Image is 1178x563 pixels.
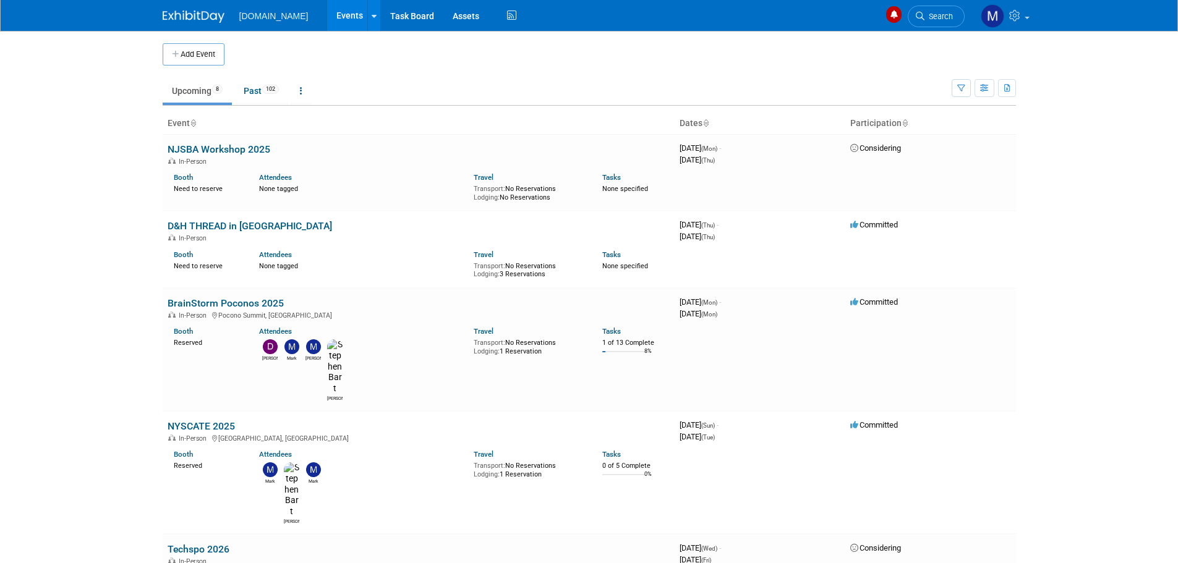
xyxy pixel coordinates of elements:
span: [DATE] [680,155,715,164]
a: Sort by Event Name [190,118,196,128]
span: In-Person [179,434,210,442]
td: 8% [644,348,652,365]
span: - [719,297,721,307]
span: Committed [850,420,898,430]
span: Committed [850,220,898,229]
span: (Thu) [701,157,715,164]
img: Stephen Bart [327,339,343,394]
span: - [719,143,721,153]
span: (Sun) [701,422,715,429]
span: None specified [602,262,648,270]
span: [DATE] [680,220,719,229]
img: Damien Dimino [263,339,278,354]
img: In-Person Event [168,311,176,318]
span: - [717,420,719,430]
img: Mark Menzella [263,462,278,477]
span: In-Person [179,311,210,320]
img: Stephen Bart [284,462,299,517]
span: Transport: [474,462,505,470]
a: BrainStorm Poconos 2025 [168,297,284,309]
div: Reserved [174,336,241,347]
span: (Thu) [701,222,715,229]
span: Lodging: [474,193,500,201]
span: (Mon) [701,299,717,306]
th: Event [163,113,675,134]
a: Attendees [259,450,292,459]
div: Stephen Bart [327,394,343,402]
span: In-Person [179,158,210,166]
div: [GEOGRAPHIC_DATA], [GEOGRAPHIC_DATA] [168,433,670,442]
div: Reserved [174,459,241,470]
span: Committed [850,297,898,307]
span: In-Person [179,234,210,242]
span: Search [924,12,953,21]
span: [DATE] [680,309,717,318]
button: Add Event [163,43,224,66]
a: NJSBA Workshop 2025 [168,143,270,155]
div: None tagged [259,260,464,271]
div: 0 of 5 Complete [602,462,670,470]
div: No Reservations 1 Reservation [474,459,584,478]
div: Mark Menzella [262,477,278,485]
div: Matthew Levin [305,354,321,362]
a: Tasks [602,450,621,459]
div: Damien Dimino [262,354,278,362]
div: Pocono Summit, [GEOGRAPHIC_DATA] [168,310,670,320]
a: D&H THREAD in [GEOGRAPHIC_DATA] [168,220,332,232]
td: 0% [644,471,652,488]
a: Past102 [234,79,288,103]
div: Need to reserve [174,182,241,193]
span: None specified [602,185,648,193]
span: - [717,220,719,229]
a: Booth [174,450,193,459]
a: Attendees [259,250,292,259]
a: Booth [174,250,193,259]
div: None tagged [259,182,464,193]
img: Mark Menzella [981,4,1004,28]
span: [DATE] [680,232,715,241]
a: Sort by Participation Type [902,118,908,128]
span: [DATE] [680,543,721,552]
span: [DOMAIN_NAME] [239,11,309,21]
span: (Wed) [701,545,717,552]
a: Tasks [602,250,621,259]
span: [DATE] [680,420,719,430]
span: (Mon) [701,311,717,318]
span: 102 [262,85,279,94]
span: Considering [850,143,901,153]
a: NYSCATE 2025 [168,420,235,432]
a: Travel [474,250,493,259]
a: Attendees [259,173,292,182]
a: Travel [474,450,493,459]
div: Need to reserve [174,260,241,271]
th: Dates [675,113,845,134]
span: Transport: [474,339,505,347]
span: Transport: [474,262,505,270]
div: No Reservations No Reservations [474,182,584,201]
a: Travel [474,327,493,336]
div: No Reservations 1 Reservation [474,336,584,355]
a: Booth [174,327,193,336]
div: No Reservations 3 Reservations [474,260,584,279]
a: Upcoming8 [163,79,232,103]
span: Considering [850,543,901,552]
a: Techspo 2026 [168,543,229,555]
img: In-Person Event [168,158,176,164]
a: Attendees [259,327,292,336]
div: 1 of 13 Complete [602,339,670,347]
a: Tasks [602,327,621,336]
span: 8 [212,85,223,94]
span: [DATE] [680,143,721,153]
div: Stephen Bart [284,517,299,525]
span: (Thu) [701,234,715,240]
span: - [719,543,721,552]
a: Search [908,6,965,27]
img: Mark Menzella [284,339,299,354]
a: Booth [174,173,193,182]
img: Matthew Levin [306,339,321,354]
span: Lodging: [474,470,500,478]
img: In-Person Event [168,434,176,441]
span: Lodging: [474,347,500,355]
div: Mark Menzella [284,354,299,362]
a: Sort by Start Date [702,118,709,128]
